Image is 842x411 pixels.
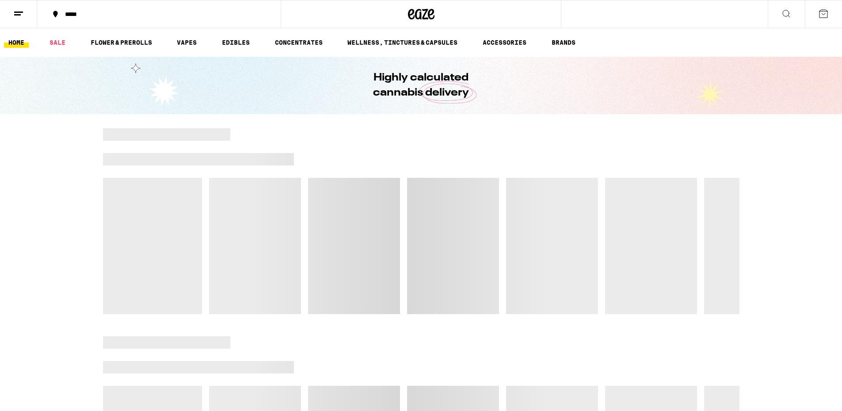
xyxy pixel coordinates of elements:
[86,37,156,48] a: FLOWER & PREROLLS
[217,37,254,48] a: EDIBLES
[478,37,531,48] a: ACCESSORIES
[45,37,70,48] a: SALE
[343,37,462,48] a: WELLNESS, TINCTURES & CAPSULES
[271,37,327,48] a: CONCENTRATES
[348,70,494,100] h1: Highly calculated cannabis delivery
[4,37,29,48] a: HOME
[547,37,580,48] a: BRANDS
[172,37,201,48] a: VAPES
